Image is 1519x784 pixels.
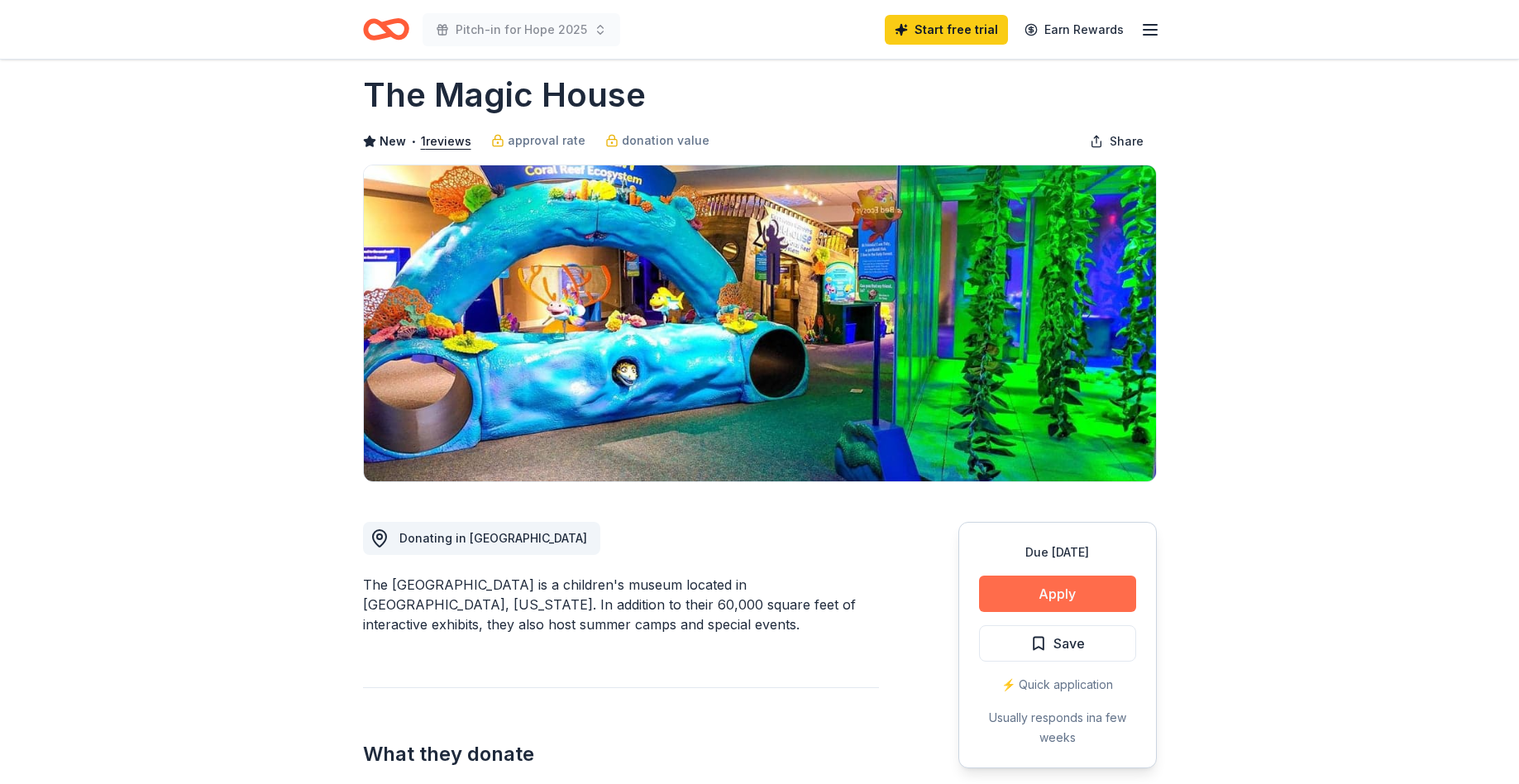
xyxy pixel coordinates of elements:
a: donation value [605,131,709,151]
button: Pitch-in for Hope 2025 [423,13,620,46]
button: Apply [979,576,1136,612]
div: ⚡️ Quick application [979,675,1136,695]
img: Image for The Magic House [364,165,1156,481]
a: Home [363,10,409,49]
span: Share [1110,131,1144,151]
span: approval rate [508,131,585,151]
h2: What they donate [363,741,879,767]
span: Pitch-in for Hope 2025 [456,20,587,40]
span: donation value [622,131,709,151]
div: Due [DATE] [979,543,1136,562]
div: The [GEOGRAPHIC_DATA] is a children's museum located in [GEOGRAPHIC_DATA], [US_STATE]. In additio... [363,575,879,634]
span: • [410,135,416,148]
span: Donating in [GEOGRAPHIC_DATA] [399,531,587,545]
a: Start free trial [885,15,1008,45]
h1: The Magic House [363,72,646,118]
span: New [380,131,406,151]
button: 1reviews [421,131,471,151]
a: Earn Rewards [1015,15,1134,45]
div: Usually responds in a few weeks [979,708,1136,748]
a: approval rate [491,131,585,151]
button: Save [979,625,1136,662]
button: Share [1077,125,1157,158]
span: Save [1053,633,1085,654]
